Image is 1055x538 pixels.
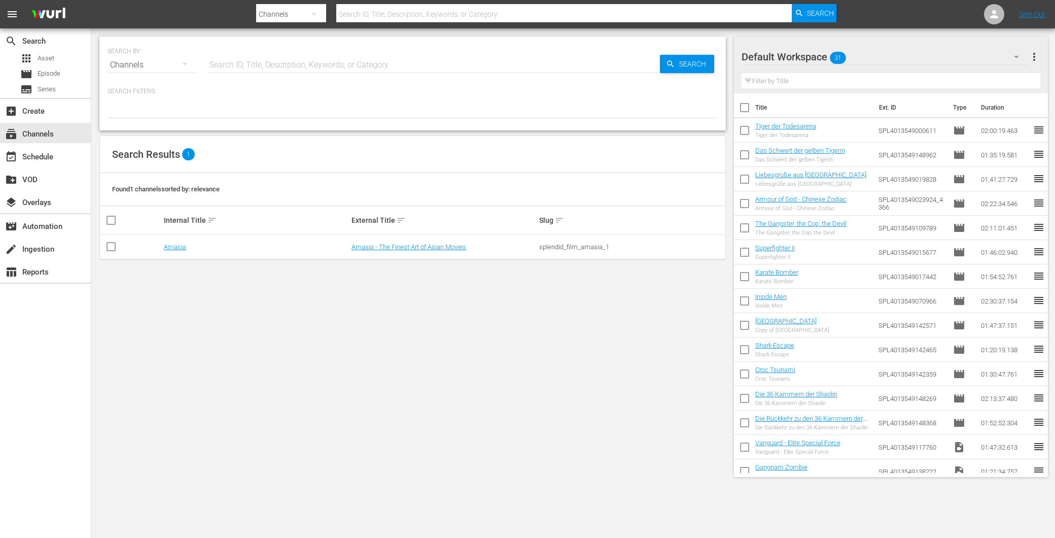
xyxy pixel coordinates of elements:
span: reorder [1033,148,1045,160]
div: splendid_film_amasia_1 [539,243,724,251]
td: 01:35:19.581 [977,143,1033,167]
td: 01:46:02.940 [977,240,1033,264]
td: 01:21:34.757 [977,459,1033,484]
span: reorder [1033,416,1045,428]
span: Search Results [112,148,180,160]
td: SPL4013549142359 [874,362,949,386]
span: Episode [953,173,965,185]
a: Superfighter II [755,244,795,252]
td: SPL4013549019828 [874,167,949,191]
th: Duration [975,93,1036,122]
div: Die Rückkehr zu den 36 Kammern der Shaolin [755,424,870,431]
span: reorder [1033,221,1045,233]
span: reorder [1033,441,1045,453]
td: 01:47:32.613 [977,435,1033,459]
span: more_vert [1028,51,1040,63]
th: Ext. ID [873,93,947,122]
a: Amasia [164,243,186,251]
td: 02:30:37.154 [977,289,1033,313]
div: Shark Escape [755,351,794,358]
div: Channels [108,51,197,79]
span: sort [207,216,217,225]
p: Search Filters: [108,87,718,96]
span: Search [5,35,17,47]
span: Automation [5,220,17,232]
span: Episode [953,222,965,234]
span: Channels [5,128,17,140]
a: Die Rückkehr zu den 36 Kammern der Shaolin [755,415,867,430]
button: more_vert [1028,45,1040,69]
td: SPL4013549070966 [874,289,949,313]
td: 01:54:52.761 [977,264,1033,289]
span: Episode [953,246,965,258]
td: 02:00:19.463 [977,118,1033,143]
span: Episode [953,149,965,161]
td: SPL4013549023924_4366 [874,191,949,216]
span: menu [6,8,18,20]
div: Armour of God - Chinese Zodiac [755,205,847,212]
span: Video [953,441,965,453]
a: Sign Out [1019,10,1045,18]
td: 02:11:01.451 [977,216,1033,240]
span: reorder [1033,319,1045,331]
td: SPL4013549117760 [874,435,949,459]
a: Vanguard - Elite Special Force [755,439,840,447]
a: Das Schwert der gelben Tigerin [755,147,845,154]
div: External Title [351,214,536,226]
a: Die 36 Kammern der Shaolin [755,390,837,398]
a: Liebesgrüße aus [GEOGRAPHIC_DATA] [755,171,866,179]
td: SPL4013549142571 [874,313,949,338]
span: Overlays [5,196,17,209]
span: Video [953,465,965,478]
img: ans4CAIJ8jUAAAAAAAAAAAAAAAAAAAAAAAAgQb4GAAAAAAAAAAAAAAAAAAAAAAAAJMjXAAAAAAAAAAAAAAAAAAAAAAAAgAT5G... [24,3,73,26]
a: Tiger der Todesarena [755,122,816,130]
div: Default Workspace [742,43,1029,71]
td: SPL4013549148962 [874,143,949,167]
span: Episode [38,69,60,79]
span: Episode [953,197,965,210]
td: 01:30:47.761 [977,362,1033,386]
span: Series [38,84,56,94]
span: Episode [20,68,32,80]
span: Ingestion [5,243,17,255]
span: sort [555,216,564,225]
span: reorder [1033,124,1045,136]
span: Series [20,83,32,95]
div: Tiger der Todesarena [755,132,816,139]
span: Episode [953,124,965,137]
div: Internal Title [164,214,348,226]
span: Episode [953,295,965,307]
span: 1 [182,148,195,160]
span: reorder [1033,367,1045,380]
span: reorder [1033,270,1045,282]
div: Superfighter II [755,254,795,260]
button: Search [792,4,836,22]
span: reorder [1033,246,1045,258]
div: Vanguard - Elite Special Force [755,449,840,455]
span: reorder [1033,294,1045,307]
span: Episode [953,344,965,356]
td: SPL4013549138222 [874,459,949,484]
span: Episode [953,319,965,331]
span: Episode [953,392,965,405]
td: SPL4013549148368 [874,411,949,435]
a: [GEOGRAPHIC_DATA] [755,317,817,325]
div: Das Schwert der gelben Tigerin [755,156,845,163]
span: Asset [20,52,32,64]
a: Croc Tsunami [755,366,795,374]
span: Schedule [5,151,17,163]
span: Create [5,105,17,117]
span: reorder [1033,173,1045,185]
span: Reports [5,266,17,278]
a: Amasia - The Finest Art of Asian Movies [351,243,466,251]
a: Shark Escape [755,342,794,349]
td: 02:13:37.480 [977,386,1033,411]
td: SPL4013549017442 [874,264,949,289]
span: Episode [953,271,965,283]
a: Inside Men [755,293,787,300]
div: Liebesgrüße aus [GEOGRAPHIC_DATA] [755,181,866,187]
span: reorder [1033,343,1045,355]
div: Die 36 Kammern der Shaolin [755,400,837,407]
span: Episode [953,417,965,429]
a: Karate Bomber [755,268,798,276]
